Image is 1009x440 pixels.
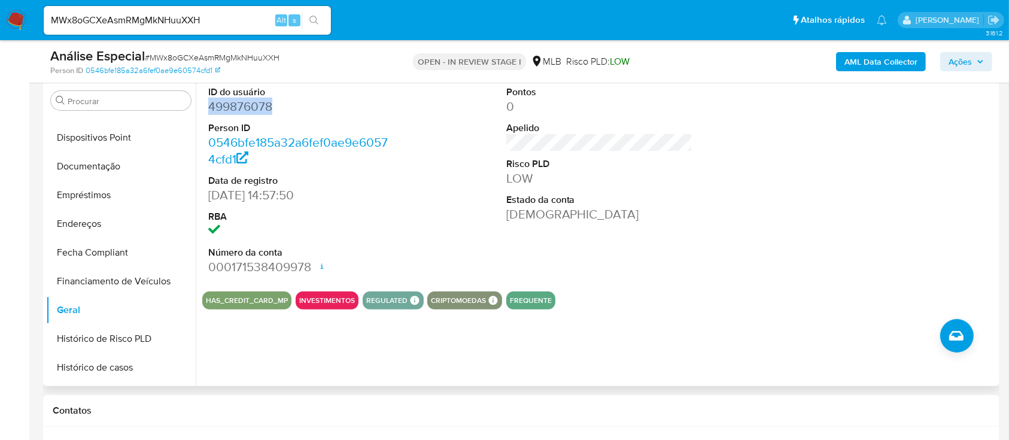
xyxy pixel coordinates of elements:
[145,51,279,63] span: # MWx8oGCXeAsmRMgMkNHuuXXH
[208,246,395,259] dt: Número da conta
[986,28,1003,38] span: 3.161.2
[506,98,693,115] dd: 0
[610,54,630,68] span: LOW
[46,382,196,411] button: Histórico de conversas
[208,187,395,204] dd: [DATE] 14:57:50
[46,353,196,382] button: Histórico de casos
[801,14,865,26] span: Atalhos rápidos
[208,86,395,99] dt: ID do usuário
[46,181,196,210] button: Empréstimos
[53,405,990,417] h1: Contatos
[46,123,196,152] button: Dispositivos Point
[68,96,186,107] input: Procurar
[56,96,65,105] button: Procurar
[531,55,561,68] div: MLB
[836,52,926,71] button: AML Data Collector
[506,157,693,171] dt: Risco PLD
[46,210,196,238] button: Endereços
[566,55,630,68] span: Risco PLD:
[208,210,395,223] dt: RBA
[208,259,395,275] dd: 000171538409978
[50,65,83,76] b: Person ID
[506,122,693,135] dt: Apelido
[844,52,917,71] b: AML Data Collector
[916,14,983,26] p: laisa.felismino@mercadolivre.com
[293,14,296,26] span: s
[302,12,326,29] button: search-icon
[208,98,395,115] dd: 499876078
[46,152,196,181] button: Documentação
[50,46,145,65] b: Análise Especial
[46,296,196,324] button: Geral
[44,13,331,28] input: Pesquise usuários ou casos...
[949,52,972,71] span: Ações
[46,324,196,353] button: Histórico de Risco PLD
[506,193,693,207] dt: Estado da conta
[413,53,526,70] p: OPEN - IN REVIEW STAGE I
[46,238,196,267] button: Fecha Compliant
[877,15,887,25] a: Notificações
[506,170,693,187] dd: LOW
[506,86,693,99] dt: Pontos
[208,122,395,135] dt: Person ID
[940,52,992,71] button: Ações
[208,133,388,168] a: 0546bfe185a32a6fef0ae9e60574cfd1
[208,174,395,187] dt: Data de registro
[276,14,286,26] span: Alt
[86,65,220,76] a: 0546bfe185a32a6fef0ae9e60574cfd1
[506,206,693,223] dd: [DEMOGRAPHIC_DATA]
[987,14,1000,26] a: Sair
[46,267,196,296] button: Financiamento de Veículos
